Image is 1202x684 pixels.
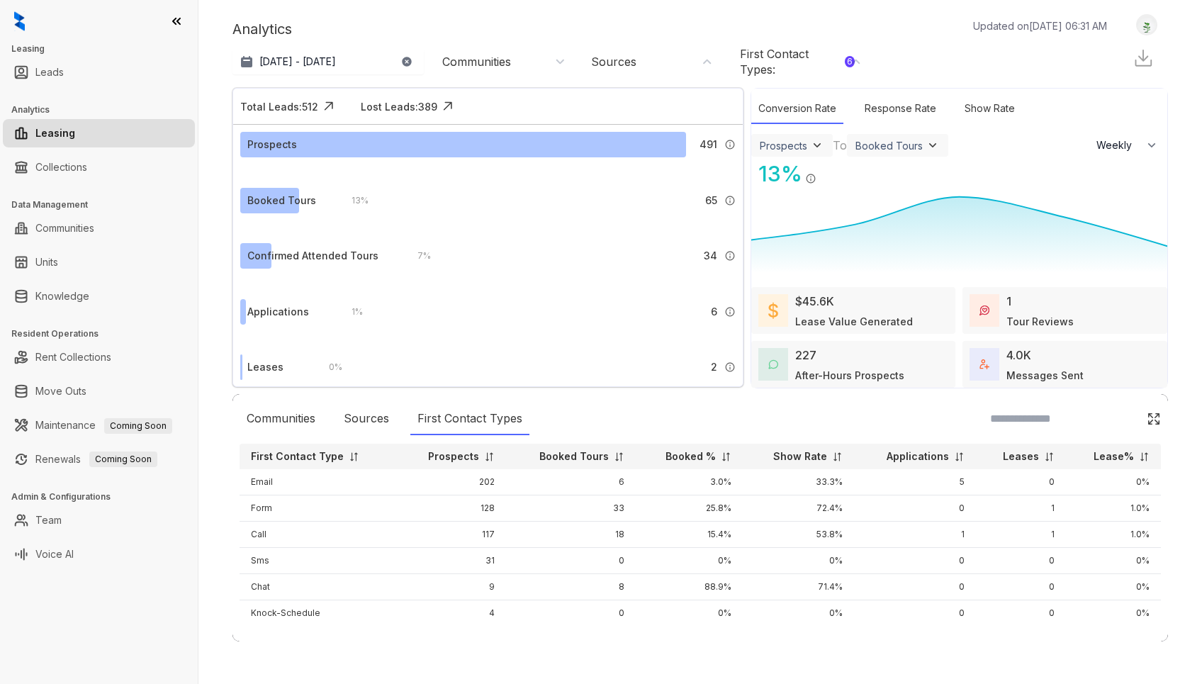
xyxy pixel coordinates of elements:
img: Info [724,250,736,262]
div: Booked Tours [247,193,316,208]
td: 25.8% [636,495,743,522]
div: Booked Tours [855,140,923,152]
li: Knowledge [3,282,195,310]
img: Info [724,139,736,150]
p: [DATE] - [DATE] [259,55,336,69]
li: Voice AI [3,540,195,568]
div: Show Rate [957,94,1022,124]
td: 0% [743,548,854,574]
td: 0% [1066,600,1161,627]
div: Prospects [247,137,297,152]
div: Messages Sent [1006,368,1084,383]
td: 0 [854,600,976,627]
div: Conversion Rate [751,94,843,124]
div: 227 [795,347,816,364]
img: sorting [954,452,965,462]
a: Leasing [35,119,75,147]
td: 1 [976,495,1066,522]
div: After-Hours Prospects [795,368,904,383]
div: Confirmed Attended Tours [247,248,378,264]
p: Booked % [665,449,716,464]
img: ViewFilterArrow [926,138,940,152]
div: First Contact Types : [740,46,855,77]
li: Maintenance [3,411,195,439]
td: 18 [506,522,636,548]
h3: Admin & Configurations [11,490,198,503]
a: Move Outs [35,377,86,405]
div: 6 [845,56,855,67]
div: 4.0K [1006,347,1031,364]
a: Communities [35,214,94,242]
img: sorting [614,452,624,462]
td: 0 [506,600,636,627]
li: Leasing [3,119,195,147]
div: $45.6K [795,293,834,310]
img: sorting [832,452,843,462]
td: 0% [1066,574,1161,600]
div: Communities [442,54,511,69]
div: Tour Reviews [1006,314,1074,329]
div: First Contact Types [410,403,529,435]
img: sorting [349,452,359,462]
p: Leases [1003,449,1039,464]
img: sorting [484,452,495,462]
img: SearchIcon [1117,413,1129,425]
img: ViewFilterArrow [810,138,824,152]
img: UserAvatar [1137,18,1157,33]
div: Prospects [760,140,807,152]
td: 0% [1066,469,1161,495]
p: First Contact Type [251,449,344,464]
div: Response Rate [858,94,943,124]
h3: Analytics [11,103,198,116]
td: 0 [854,495,976,522]
li: Communities [3,214,195,242]
p: Applications [887,449,949,464]
div: Lease Value Generated [795,314,913,329]
p: Prospects [428,449,479,464]
li: Move Outs [3,377,195,405]
a: Leads [35,58,64,86]
div: 1 % [337,304,363,320]
td: 0% [743,600,854,627]
td: 0% [1066,548,1161,574]
li: Team [3,506,195,534]
img: Click Icon [1147,412,1161,426]
p: Booked Tours [539,449,609,464]
img: Info [724,195,736,206]
td: 15.4% [636,522,743,548]
li: Rent Collections [3,343,195,371]
td: 0 [506,548,636,574]
td: 128 [398,495,506,522]
img: sorting [1044,452,1055,462]
td: 3.0% [636,469,743,495]
a: Rent Collections [35,343,111,371]
td: 1 [976,522,1066,548]
span: Weekly [1096,138,1140,152]
td: 8 [506,574,636,600]
div: Applications [247,304,309,320]
img: sorting [1139,452,1150,462]
a: Knowledge [35,282,89,310]
img: AfterHoursConversations [768,359,778,370]
td: 88.9% [636,574,743,600]
td: 71.4% [743,574,854,600]
div: 7 % [403,248,431,264]
td: 53.8% [743,522,854,548]
img: TotalFum [979,359,989,369]
span: 34 [704,248,717,264]
div: 0 % [315,359,342,375]
img: logo [14,11,25,31]
td: 5 [854,469,976,495]
p: Updated on [DATE] 06:31 AM [973,18,1107,33]
td: 0 [976,574,1066,600]
td: 31 [398,548,506,574]
td: Email [240,469,398,495]
a: Voice AI [35,540,74,568]
td: 202 [398,469,506,495]
td: Knock-Schedule [240,600,398,627]
span: 491 [700,137,717,152]
td: 72.4% [743,495,854,522]
img: Info [724,361,736,373]
img: Click Icon [318,96,339,117]
p: Lease% [1094,449,1134,464]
